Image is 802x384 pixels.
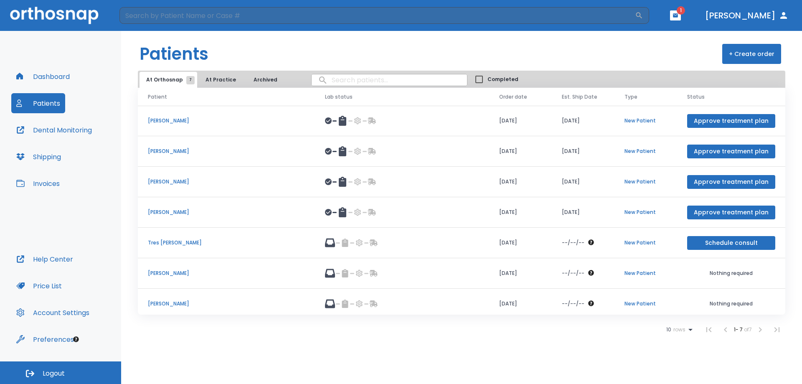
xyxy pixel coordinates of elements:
button: + Create order [722,44,781,64]
button: Shipping [11,147,66,167]
span: 7 [186,76,195,84]
button: Patients [11,93,65,113]
p: Tres [PERSON_NAME] [148,239,305,247]
span: Patient [148,93,167,101]
div: Tooltip anchor [72,336,80,343]
input: Search by Patient Name or Case # [119,7,635,24]
div: The date will be available after approving treatment plan [562,270,604,277]
td: [DATE] [489,228,552,258]
p: New Patient [624,209,667,216]
p: New Patient [624,147,667,155]
p: New Patient [624,239,667,247]
p: Nothing required [687,270,775,277]
p: New Patient [624,300,667,308]
span: Order date [499,93,527,101]
p: [PERSON_NAME] [148,147,305,155]
span: 10 [666,327,671,333]
span: Logout [43,369,65,378]
input: search [312,72,467,88]
td: [DATE] [489,289,552,319]
span: Status [687,93,705,101]
button: [PERSON_NAME] [702,8,792,23]
button: Invoices [11,173,65,193]
p: [PERSON_NAME] [148,270,305,277]
td: [DATE] [489,197,552,228]
button: Account Settings [11,303,94,323]
button: Archived [244,72,286,88]
p: --/--/-- [562,300,584,308]
div: tabs [140,72,288,88]
p: [PERSON_NAME] [148,117,305,125]
span: Est. Ship Date [562,93,597,101]
button: Approve treatment plan [687,206,775,219]
p: [PERSON_NAME] [148,209,305,216]
button: Preferences [11,329,79,349]
p: --/--/-- [562,239,584,247]
button: Dental Monitoring [11,120,97,140]
img: Orthosnap [10,7,99,24]
span: 1 - 7 [734,326,744,333]
p: New Patient [624,117,667,125]
td: [DATE] [489,167,552,197]
button: Price List [11,276,67,296]
button: Schedule consult [687,236,775,250]
button: Approve treatment plan [687,145,775,158]
p: [PERSON_NAME] [148,300,305,308]
span: At Orthosnap [146,76,190,84]
td: [DATE] [552,167,614,197]
span: 1 [677,6,685,15]
span: Lab status [325,93,353,101]
span: of 7 [744,326,752,333]
td: [DATE] [552,197,614,228]
td: [DATE] [552,106,614,136]
div: The date will be available after approving treatment plan [562,300,604,308]
p: New Patient [624,270,667,277]
button: Approve treatment plan [687,114,775,128]
p: [PERSON_NAME] [148,178,305,186]
button: Dashboard [11,66,75,86]
td: [DATE] [489,106,552,136]
button: At Practice [199,72,243,88]
td: [DATE] [489,258,552,289]
p: --/--/-- [562,270,584,277]
p: Nothing required [687,300,775,308]
td: [DATE] [489,136,552,167]
div: The date will be available after approving treatment plan [562,239,604,247]
span: Completed [487,76,518,83]
span: Type [624,93,637,101]
td: [DATE] [552,136,614,167]
button: Approve treatment plan [687,175,775,189]
span: rows [671,327,685,333]
h1: Patients [140,41,208,66]
p: New Patient [624,178,667,186]
button: Help Center [11,249,78,269]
